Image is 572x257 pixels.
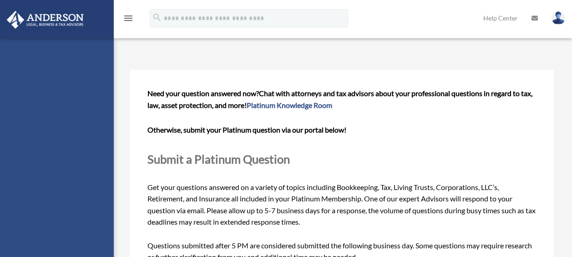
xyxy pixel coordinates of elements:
a: menu [123,16,134,24]
a: Platinum Knowledge Room [247,101,332,109]
span: Submit a Platinum Question [147,152,290,166]
span: Need your question answered now? [147,89,259,98]
i: menu [123,13,134,24]
img: User Pic [552,11,565,25]
i: search [152,12,162,22]
span: Chat with attorneys and tax advisors about your professional questions in regard to tax, law, ass... [147,89,532,109]
b: Otherwise, submit your Platinum question via our portal below! [147,125,346,134]
img: Anderson Advisors Platinum Portal [4,11,86,29]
